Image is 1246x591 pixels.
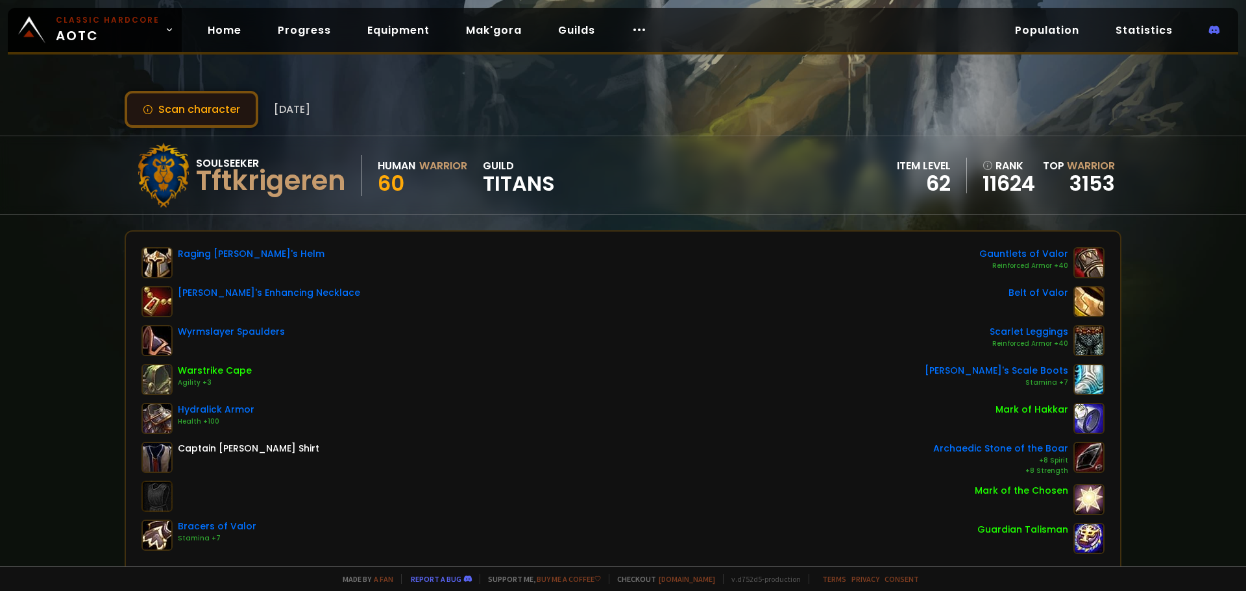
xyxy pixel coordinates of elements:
div: Scarlet Leggings [990,325,1068,339]
img: item-14813 [141,364,173,395]
div: Stamina +7 [178,533,256,544]
a: Mak'gora [456,17,532,43]
img: item-10330 [1073,325,1105,356]
div: 62 [897,174,951,193]
span: Warrior [1067,158,1115,173]
a: Buy me a coffee [537,574,601,584]
img: item-13066 [141,325,173,356]
div: Reinforced Armor +40 [990,339,1068,349]
img: item-3342 [141,442,173,473]
a: Classic HardcoreAOTC [8,8,182,52]
span: Titans [483,174,555,193]
button: Scan character [125,91,258,128]
div: Agility +3 [178,378,252,388]
img: item-13067 [141,403,173,434]
div: Archaedic Stone of the Boar [933,442,1068,455]
img: item-10780 [1073,403,1105,434]
div: Guardian Talisman [977,523,1068,537]
span: v. d752d5 - production [723,574,801,584]
img: item-16736 [1073,286,1105,317]
span: 60 [378,169,404,198]
div: Warrior [419,158,467,174]
div: Wyrmslayer Spaulders [178,325,285,339]
a: Home [197,17,252,43]
div: Tftkrigeren [196,171,346,191]
div: Top [1043,158,1115,174]
img: item-16737 [1073,247,1105,278]
div: Mark of the Chosen [975,484,1068,498]
div: Mark of Hakkar [996,403,1068,416]
div: Warstrike Cape [178,364,252,378]
a: Privacy [851,574,879,584]
img: item-11118 [1073,442,1105,473]
a: Terms [822,574,846,584]
div: Hydralick Armor [178,403,254,416]
img: item-13070 [1073,364,1105,395]
div: +8 Spirit [933,455,1068,466]
a: Population [1005,17,1090,43]
a: Statistics [1105,17,1183,43]
a: Guilds [548,17,605,43]
img: item-7719 [141,247,173,278]
div: Health +100 [178,416,254,427]
div: Belt of Valor [1008,286,1068,300]
div: Captain [PERSON_NAME] Shirt [178,442,319,455]
small: Classic Hardcore [56,14,160,26]
div: guild [483,158,555,193]
a: Consent [885,574,919,584]
img: item-16735 [141,520,173,551]
a: a fan [374,574,393,584]
div: Bracers of Valor [178,520,256,533]
div: Soulseeker [196,155,346,171]
a: [DOMAIN_NAME] [659,574,715,584]
span: Made by [335,574,393,584]
div: Raging [PERSON_NAME]'s Helm [178,247,324,261]
a: Progress [267,17,341,43]
a: 11624 [983,174,1035,193]
div: Reinforced Armor +40 [979,261,1068,271]
div: item level [897,158,951,174]
a: Equipment [357,17,440,43]
a: Report a bug [411,574,461,584]
div: Human [378,158,415,174]
img: item-7673 [141,286,173,317]
div: Stamina +7 [925,378,1068,388]
img: item-1490 [1073,523,1105,554]
a: 3153 [1069,169,1115,198]
div: +8 Strength [933,466,1068,476]
div: [PERSON_NAME]'s Scale Boots [925,364,1068,378]
span: AOTC [56,14,160,45]
div: [PERSON_NAME]'s Enhancing Necklace [178,286,360,300]
span: [DATE] [274,101,310,117]
span: Checkout [609,574,715,584]
span: Support me, [480,574,601,584]
div: Gauntlets of Valor [979,247,1068,261]
img: item-17774 [1073,484,1105,515]
div: rank [983,158,1035,174]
